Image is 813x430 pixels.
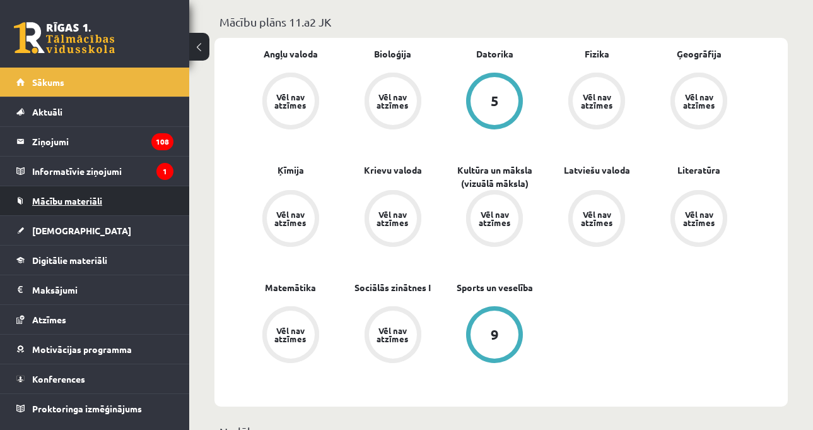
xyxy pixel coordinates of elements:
[273,210,308,227] div: Vēl nav atzīmes
[240,306,342,366] a: Vēl nav atzīmes
[444,73,546,132] a: 5
[156,163,173,180] i: 1
[32,343,132,355] span: Motivācijas programma
[32,106,62,117] span: Aktuāli
[278,164,304,177] a: Ķīmija
[16,394,173,423] a: Proktoringa izmēģinājums
[491,94,499,108] div: 5
[16,216,173,245] a: [DEMOGRAPHIC_DATA]
[16,335,173,364] a: Motivācijas programma
[585,47,609,61] a: Fizika
[374,47,411,61] a: Bioloģija
[375,326,411,343] div: Vēl nav atzīmes
[444,190,546,249] a: Vēl nav atzīmes
[273,326,308,343] div: Vēl nav atzīmes
[16,127,173,156] a: Ziņojumi108
[342,306,444,366] a: Vēl nav atzīmes
[564,164,630,177] a: Latviešu valoda
[476,47,513,61] a: Datorika
[444,164,546,190] a: Kultūra un māksla (vizuālā māksla)
[342,190,444,249] a: Vēl nav atzīmes
[681,210,716,227] div: Vēl nav atzīmes
[354,281,431,294] a: Sociālās zinātnes I
[444,306,546,366] a: 9
[677,164,720,177] a: Literatūra
[16,275,173,304] a: Maksājumi
[579,93,614,109] div: Vēl nav atzīmes
[16,186,173,215] a: Mācību materiāli
[240,190,342,249] a: Vēl nav atzīmes
[681,93,716,109] div: Vēl nav atzīmes
[375,210,411,227] div: Vēl nav atzīmes
[491,328,499,342] div: 9
[32,254,107,266] span: Digitālie materiāli
[579,210,614,227] div: Vēl nav atzīmes
[32,157,173,186] legend: Informatīvie ziņojumi
[16,305,173,334] a: Atzīmes
[219,13,783,30] p: Mācību plāns 11.a2 JK
[32,373,85,385] span: Konferences
[32,314,66,325] span: Atzīmes
[364,164,422,177] a: Krievu valoda
[677,47,722,61] a: Ģeogrāfija
[32,195,102,206] span: Mācību materiāli
[457,281,533,294] a: Sports un veselība
[648,73,750,132] a: Vēl nav atzīmes
[32,127,173,156] legend: Ziņojumi
[648,190,750,249] a: Vēl nav atzīmes
[32,275,173,304] legend: Maksājumi
[264,47,318,61] a: Angļu valoda
[32,76,64,88] span: Sākums
[546,73,648,132] a: Vēl nav atzīmes
[151,133,173,150] i: 108
[16,68,173,97] a: Sākums
[16,246,173,275] a: Digitālie materiāli
[14,22,115,54] a: Rīgas 1. Tālmācības vidusskola
[273,93,308,109] div: Vēl nav atzīmes
[477,210,512,227] div: Vēl nav atzīmes
[265,281,316,294] a: Matemātika
[546,190,648,249] a: Vēl nav atzīmes
[16,364,173,393] a: Konferences
[240,73,342,132] a: Vēl nav atzīmes
[342,73,444,132] a: Vēl nav atzīmes
[16,157,173,186] a: Informatīvie ziņojumi1
[375,93,411,109] div: Vēl nav atzīmes
[16,97,173,126] a: Aktuāli
[32,225,131,236] span: [DEMOGRAPHIC_DATA]
[32,403,142,414] span: Proktoringa izmēģinājums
